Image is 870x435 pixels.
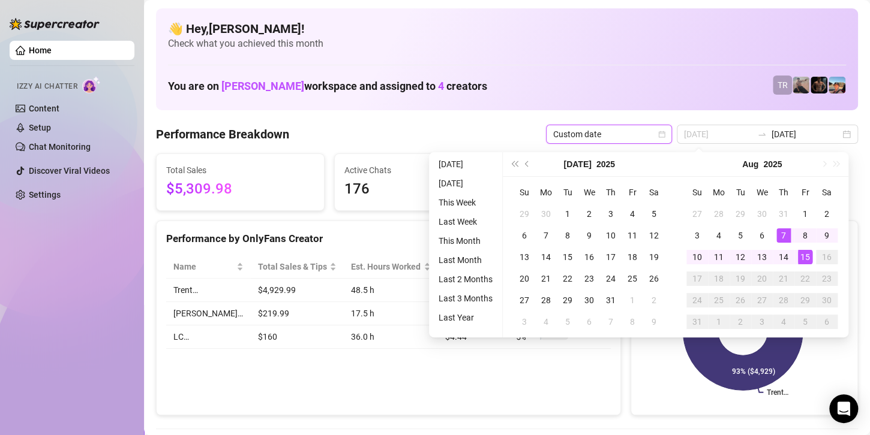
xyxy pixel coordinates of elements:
[344,325,438,349] td: 36.0 h
[344,302,438,325] td: 17.5 h
[712,250,726,264] div: 11
[763,152,782,176] button: Choose a year
[690,293,704,307] div: 24
[643,182,665,203] th: Sa
[604,271,618,286] div: 24
[643,311,665,333] td: 2025-08-09
[514,311,535,333] td: 2025-08-03
[168,37,846,50] span: Check what you achieved this month
[604,315,618,329] div: 7
[557,268,578,289] td: 2025-07-22
[251,325,344,349] td: $160
[712,315,726,329] div: 1
[578,289,600,311] td: 2025-07-30
[517,271,532,286] div: 20
[553,125,665,143] span: Custom date
[557,311,578,333] td: 2025-08-05
[582,271,596,286] div: 23
[730,246,751,268] td: 2025-08-12
[776,271,791,286] div: 21
[816,289,838,311] td: 2025-08-30
[712,271,726,286] div: 18
[773,182,794,203] th: Th
[773,203,794,225] td: 2025-07-31
[794,225,816,246] td: 2025-08-08
[708,311,730,333] td: 2025-09-01
[820,315,834,329] div: 6
[755,271,769,286] div: 20
[604,250,618,264] div: 17
[647,315,661,329] div: 9
[166,302,251,325] td: [PERSON_NAME]…
[776,293,791,307] div: 28
[434,253,497,267] li: Last Month
[798,207,812,221] div: 1
[434,215,497,229] li: Last Week
[557,289,578,311] td: 2025-07-29
[686,268,708,289] td: 2025-08-17
[708,246,730,268] td: 2025-08-11
[156,126,289,143] h4: Performance Breakdown
[251,302,344,325] td: $219.99
[798,271,812,286] div: 22
[622,182,643,203] th: Fr
[755,207,769,221] div: 30
[351,260,421,273] div: Est. Hours Worked
[798,228,812,243] div: 8
[582,207,596,221] div: 2
[755,250,769,264] div: 13
[776,207,791,221] div: 31
[600,311,622,333] td: 2025-08-07
[29,190,61,200] a: Settings
[708,225,730,246] td: 2025-08-04
[733,293,748,307] div: 26
[539,293,553,307] div: 28
[514,203,535,225] td: 2025-06-29
[434,176,497,191] li: [DATE]
[517,293,532,307] div: 27
[686,246,708,268] td: 2025-08-10
[166,325,251,349] td: LC…
[794,268,816,289] td: 2025-08-22
[798,250,812,264] div: 15
[816,182,838,203] th: Sa
[434,291,497,306] li: Last 3 Months
[539,228,553,243] div: 7
[820,228,834,243] div: 9
[773,289,794,311] td: 2025-08-28
[712,293,726,307] div: 25
[751,268,773,289] td: 2025-08-20
[733,250,748,264] div: 12
[539,271,553,286] div: 21
[514,268,535,289] td: 2025-07-20
[578,246,600,268] td: 2025-07-16
[514,289,535,311] td: 2025-07-27
[643,225,665,246] td: 2025-07-12
[767,388,788,397] text: Trent…
[535,246,557,268] td: 2025-07-14
[816,203,838,225] td: 2025-08-02
[643,268,665,289] td: 2025-07-26
[434,272,497,286] li: Last 2 Months
[10,18,100,30] img: logo-BBDzfeDw.svg
[600,203,622,225] td: 2025-07-03
[730,289,751,311] td: 2025-08-26
[600,182,622,203] th: Th
[29,46,52,55] a: Home
[622,268,643,289] td: 2025-07-25
[757,129,767,139] span: swap-right
[578,268,600,289] td: 2025-07-23
[686,182,708,203] th: Su
[647,228,661,243] div: 12
[578,203,600,225] td: 2025-07-02
[29,166,110,176] a: Discover Viral Videos
[535,182,557,203] th: Mo
[535,225,557,246] td: 2025-07-07
[622,203,643,225] td: 2025-07-04
[686,225,708,246] td: 2025-08-03
[560,207,575,221] div: 1
[166,231,611,247] div: Performance by OnlyFans Creator
[625,315,640,329] div: 8
[517,250,532,264] div: 13
[742,152,758,176] button: Choose a month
